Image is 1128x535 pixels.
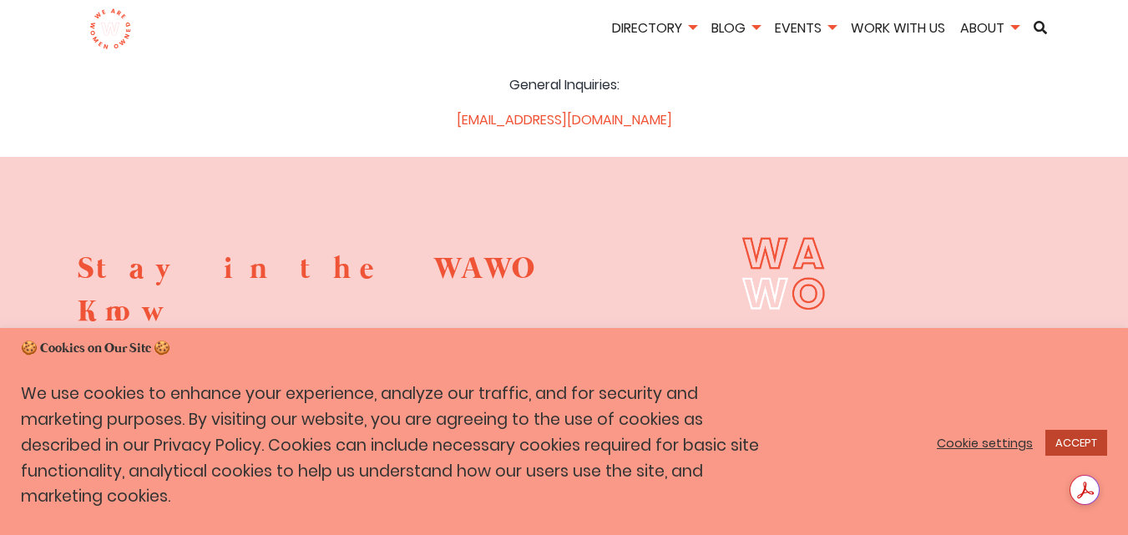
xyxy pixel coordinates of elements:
[769,18,842,38] a: Events
[1045,430,1107,456] a: ACCEPT
[21,340,1107,358] h5: 🍪 Cookies on Our Site 🍪
[769,18,842,42] li: Events
[954,18,1024,38] a: About
[706,18,766,42] li: Blog
[706,18,766,38] a: Blog
[89,8,132,50] img: logo
[1028,21,1053,34] a: Search
[845,18,951,38] a: Work With Us
[438,74,691,96] p: General Inquiries:
[21,381,782,510] p: We use cookies to enhance your experience, analyze our traffic, and for security and marketing pu...
[78,249,554,333] h3: Stay in the WAWO Know
[954,18,1024,42] li: About
[606,18,702,42] li: Directory
[457,110,672,129] a: [EMAIL_ADDRESS][DOMAIN_NAME]
[937,436,1033,451] a: Cookie settings
[606,18,702,38] a: Directory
